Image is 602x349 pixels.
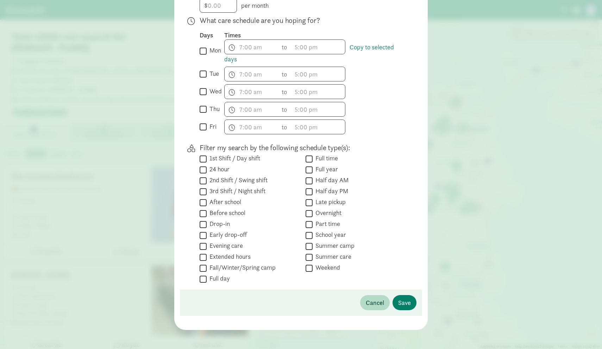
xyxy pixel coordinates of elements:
[207,154,260,163] label: 1st Shift / Day shift
[313,176,349,184] label: Half day AM
[200,143,405,153] p: Filter my search by the following schedule type(s):
[313,198,346,206] label: Late pickup
[207,209,245,217] label: Before school
[313,263,340,272] label: Weekend
[282,105,288,114] span: to
[282,122,288,132] span: to
[313,252,351,261] label: Summer care
[207,165,230,173] label: 24 hour
[282,87,288,97] span: to
[291,67,345,81] input: 5:00 pm
[207,122,217,131] label: fri
[207,263,276,272] label: Fall/Winter/Spring camp
[225,102,278,116] input: 7:00 am
[200,31,224,39] div: Days
[207,46,221,55] label: mon
[225,85,278,99] input: 7:00 am
[282,69,288,79] span: to
[207,274,230,283] label: Full day
[207,220,230,228] label: Drop-in
[225,67,278,81] input: 7:00 am
[360,295,390,310] button: Cancel
[207,252,251,261] label: Extended hours
[291,102,345,116] input: 5:00 pm
[313,241,355,250] label: Summer camp
[225,40,278,54] input: 7:00 am
[207,231,247,239] label: Early drop-off
[207,176,268,184] label: 2nd Shift / Swing shift
[225,120,278,134] input: 7:00 am
[313,165,338,173] label: Full year
[200,16,405,25] p: What care schedule are you hoping for?
[207,241,243,250] label: Evening care
[207,69,219,78] label: tue
[207,187,265,195] label: 3rd Shift / Night shift
[207,87,222,96] label: wed
[207,105,220,113] label: thu
[207,198,241,206] label: After school
[366,298,384,307] span: Cancel
[313,209,341,217] label: Overnight
[398,298,411,307] span: Save
[313,154,338,163] label: Full time
[313,220,340,228] label: Part time
[291,40,345,54] input: 5:00 pm
[291,120,345,134] input: 5:00 pm
[282,42,288,52] span: to
[313,187,348,195] label: Half day PM
[241,1,269,10] span: per month
[313,231,346,239] label: School year
[224,31,405,39] div: Times
[291,85,345,99] input: 5:00 pm
[393,295,416,310] button: Save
